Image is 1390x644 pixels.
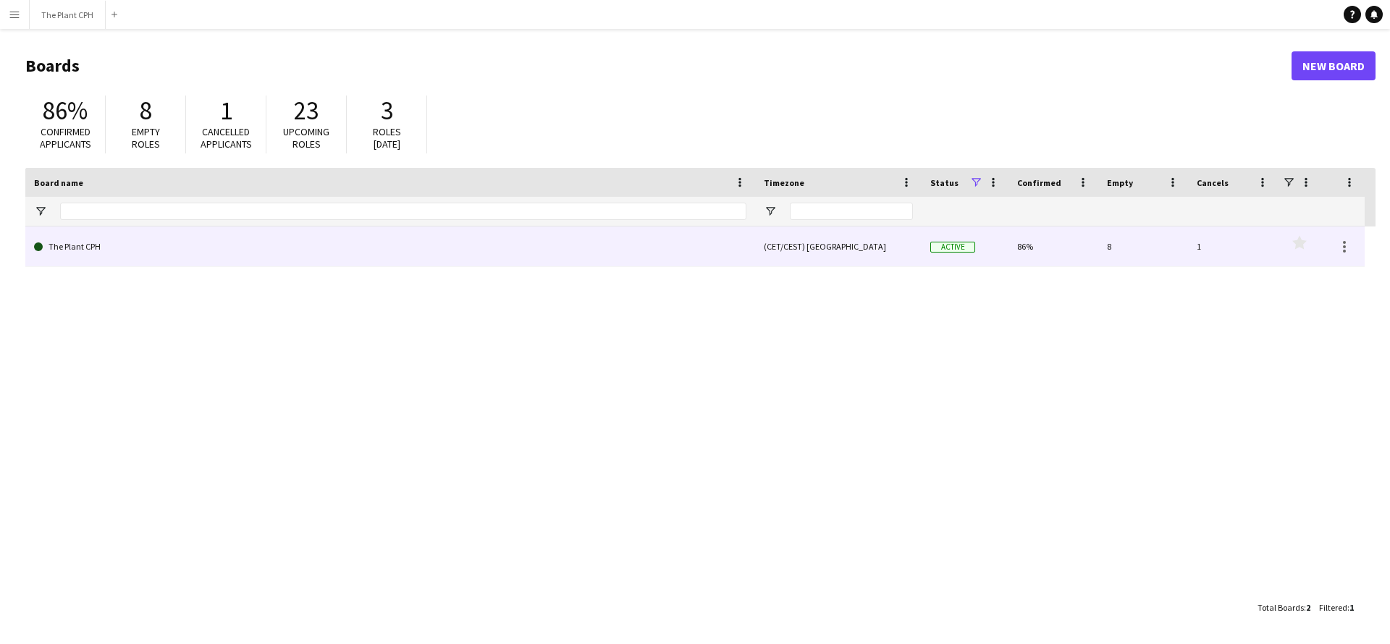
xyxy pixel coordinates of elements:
[40,125,91,151] span: Confirmed applicants
[790,203,913,220] input: Timezone Filter Input
[381,95,393,127] span: 3
[764,177,804,188] span: Timezone
[294,95,319,127] span: 23
[1008,226,1098,266] div: 86%
[34,177,83,188] span: Board name
[25,55,1292,77] h1: Boards
[1017,177,1061,188] span: Confirmed
[1306,602,1310,613] span: 2
[373,125,401,151] span: Roles [DATE]
[1107,177,1133,188] span: Empty
[930,177,959,188] span: Status
[283,125,329,151] span: Upcoming roles
[60,203,746,220] input: Board name Filter Input
[34,226,746,267] a: The Plant CPH
[43,95,88,127] span: 86%
[1197,177,1229,188] span: Cancels
[34,205,47,218] button: Open Filter Menu
[1258,593,1310,622] div: :
[201,125,252,151] span: Cancelled applicants
[930,242,975,253] span: Active
[1258,602,1304,613] span: Total Boards
[30,1,106,29] button: The Plant CPH
[220,95,232,127] span: 1
[1188,226,1278,266] div: 1
[1319,602,1347,613] span: Filtered
[132,125,160,151] span: Empty roles
[1292,51,1376,80] a: New Board
[1319,593,1354,622] div: :
[764,205,777,218] button: Open Filter Menu
[755,226,922,266] div: (CET/CEST) [GEOGRAPHIC_DATA]
[1098,226,1188,266] div: 8
[140,95,152,127] span: 8
[1349,602,1354,613] span: 1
